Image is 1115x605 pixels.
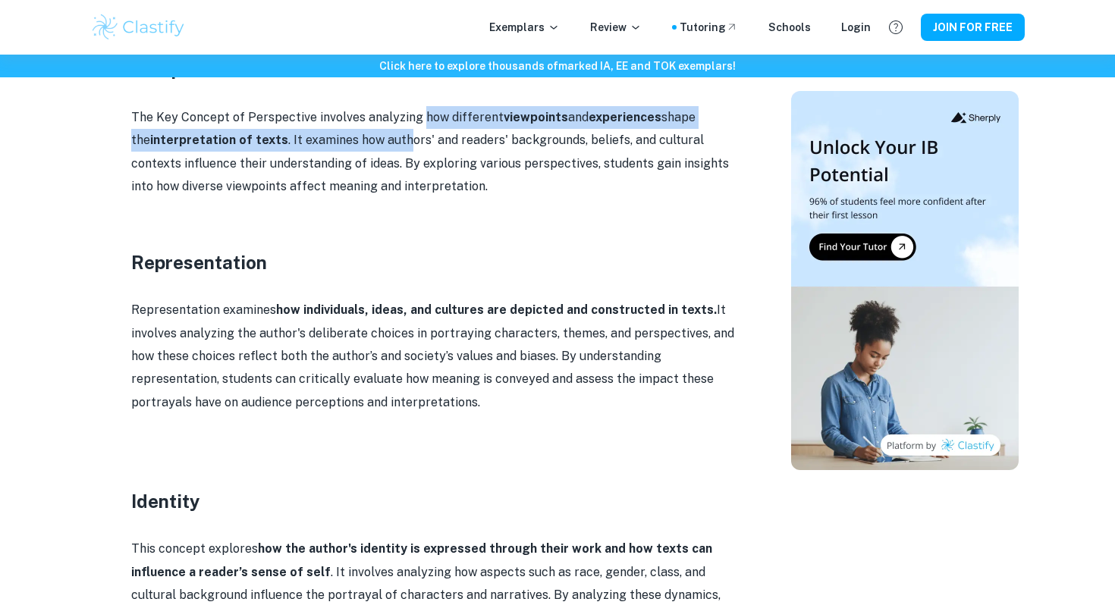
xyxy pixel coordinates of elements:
a: Tutoring [680,19,738,36]
button: Help and Feedback [883,14,909,40]
strong: how individuals, ideas, and cultures are depicted and constructed in texts. [276,302,717,317]
p: Exemplars [489,19,560,36]
strong: experiences [589,110,661,124]
a: Schools [768,19,811,36]
p: Representation examines It involves analyzing the author's deliberate choices in portraying chara... [131,299,738,414]
strong: how the author's identity is expressed through their work and how texts can influence a reader’s ... [131,541,712,578]
a: Login [841,19,871,36]
strong: viewpoints [504,110,568,124]
img: Clastify logo [90,12,187,42]
p: The Key Concept of Perspective involves analyzing how different and shape the . It examines how a... [131,106,738,199]
h3: Identity [131,487,738,515]
h3: Representation [131,249,738,276]
h6: Click here to explore thousands of marked IA, EE and TOK exemplars ! [3,58,1112,74]
strong: interpretation of texts [150,133,288,147]
p: Review [590,19,642,36]
img: Thumbnail [791,91,1019,470]
button: JOIN FOR FREE [921,14,1025,41]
